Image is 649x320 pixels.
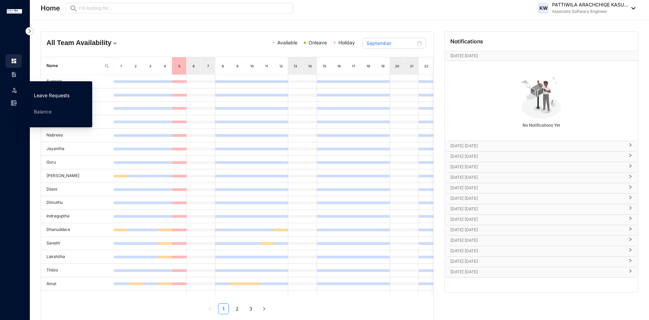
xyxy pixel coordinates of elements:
[445,173,638,183] div: [DATE] [DATE]
[450,195,624,202] p: [DATE] [DATE]
[450,258,624,265] p: [DATE] [DATE]
[41,237,114,250] td: Saneth
[445,162,638,172] div: [DATE] [DATE]
[445,215,638,225] div: [DATE] [DATE]
[628,177,632,178] span: right
[628,272,632,273] span: right
[41,291,114,304] td: Niron
[176,63,182,69] div: 5
[628,156,632,157] span: right
[46,63,101,69] span: Name
[204,303,215,314] button: left
[41,277,114,291] td: Amal
[41,142,114,156] td: Jayantha
[445,204,638,214] div: [DATE] [DATE]
[445,183,638,193] div: [DATE] [DATE]
[11,100,17,106] img: expense-unselected.2edcf0507c847f3e9e96.svg
[628,198,632,199] span: right
[445,51,638,61] div: [DATE] [DATE][DATE]
[259,303,270,314] button: right
[445,152,638,162] div: [DATE] [DATE]
[249,63,255,69] div: 10
[41,75,114,88] td: Support
[34,109,52,114] a: Balance
[245,303,256,314] li: 3
[235,63,240,69] div: 9
[133,63,139,69] div: 2
[628,167,632,168] span: right
[518,73,565,120] img: no-notification-yet.99f61bb71409b19b567a5111f7a484a1.svg
[277,40,297,45] span: Available
[5,68,22,81] li: Contracts
[450,237,624,244] p: [DATE] [DATE]
[147,63,153,69] div: 3
[450,52,619,59] p: [DATE] [DATE]
[628,7,635,9] img: dropdown-black.8e83cc76930a90b1a4fdb6d089b7bf3a.svg
[162,63,168,69] div: 4
[628,261,632,262] span: right
[628,219,632,220] span: right
[445,257,638,267] div: [DATE] [DATE]
[191,63,196,69] div: 6
[232,304,242,314] a: 2
[380,63,386,69] div: 19
[351,63,357,69] div: 17
[41,196,114,210] td: Dimuthu
[628,251,632,252] span: right
[278,63,284,69] div: 12
[450,153,624,160] p: [DATE] [DATE]
[450,37,484,45] p: Notifications
[11,58,17,64] img: home.c6720e0a13eba0172344.svg
[394,63,400,69] div: 20
[5,96,22,110] li: Expenses
[208,307,212,311] span: left
[450,174,624,181] p: [DATE] [DATE]
[41,223,114,237] td: Dhanuddare
[445,194,638,204] div: [DATE] [DATE]
[232,303,242,314] li: 2
[367,40,416,47] input: Select month
[11,71,17,78] img: contract-unselected.99e2b2107c0a7dd48938.svg
[450,248,624,254] p: [DATE] [DATE]
[79,4,289,12] input: I’m looking for...
[293,63,298,69] div: 13
[218,303,229,314] li: 1
[262,307,266,311] span: right
[628,188,632,189] span: right
[322,63,328,69] div: 15
[552,1,628,8] p: PATTIWILA ARACHCHIGE KASU...
[307,63,313,69] div: 14
[118,63,124,69] div: 1
[445,141,638,151] div: [DATE] [DATE]
[218,304,229,314] a: 1
[25,27,34,35] img: nav-icon-right.af6afadce00d159da59955279c43614e.svg
[264,63,270,69] div: 11
[445,267,638,277] div: [DATE] [DATE]
[424,63,429,69] div: 22
[338,40,355,45] span: Holiday
[336,63,342,69] div: 16
[5,54,22,68] li: Home
[450,269,624,275] p: [DATE] [DATE]
[41,210,114,223] td: Indraguptha
[409,63,415,69] div: 21
[365,63,371,69] div: 18
[41,250,114,264] td: Lakshitha
[445,236,638,246] div: [DATE] [DATE]
[7,9,22,14] img: logo
[450,227,624,233] p: [DATE] [DATE]
[41,169,114,183] td: [PERSON_NAME]
[245,304,256,314] a: 3
[41,3,60,13] p: Home
[104,63,110,69] img: search.8ce656024d3affaeffe32e5b30621cb7.svg
[628,230,632,231] span: right
[41,183,114,196] td: Dilani
[450,206,624,212] p: [DATE] [DATE]
[34,92,70,98] a: Leave Requests
[450,164,624,170] p: [DATE] [DATE]
[628,240,632,241] span: right
[220,63,226,69] div: 8
[539,6,547,10] span: KW
[204,303,215,314] li: Previous Page
[41,156,114,169] td: Guru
